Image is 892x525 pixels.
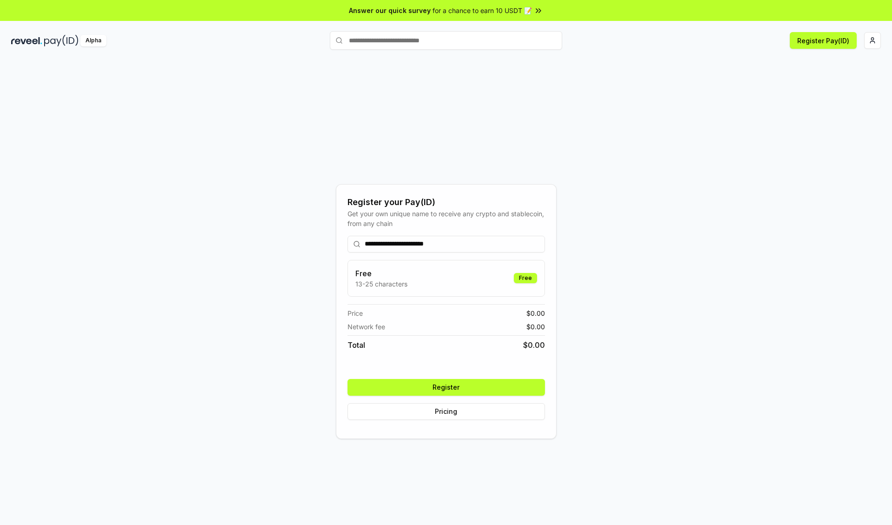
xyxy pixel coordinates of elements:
[526,308,545,318] span: $ 0.00
[348,379,545,396] button: Register
[433,6,532,15] span: for a chance to earn 10 USDT 📝
[526,322,545,332] span: $ 0.00
[514,273,537,283] div: Free
[348,322,385,332] span: Network fee
[355,268,407,279] h3: Free
[348,209,545,228] div: Get your own unique name to receive any crypto and stablecoin, from any chain
[80,35,106,47] div: Alpha
[348,403,545,420] button: Pricing
[523,339,545,351] span: $ 0.00
[44,35,79,47] img: pay_id
[348,196,545,209] div: Register your Pay(ID)
[355,279,407,289] p: 13-25 characters
[790,32,857,49] button: Register Pay(ID)
[348,308,363,318] span: Price
[348,339,365,351] span: Total
[11,35,42,47] img: reveel_dark
[349,6,431,15] span: Answer our quick survey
